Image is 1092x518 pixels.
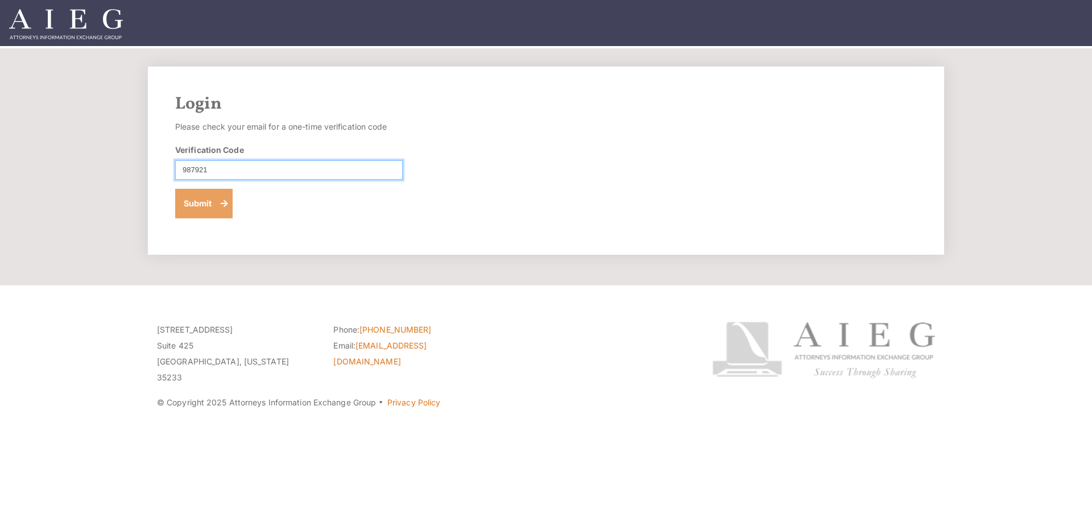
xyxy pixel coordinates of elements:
[712,322,935,378] img: Attorneys Information Exchange Group logo
[175,94,917,114] h2: Login
[9,9,123,39] img: Attorneys Information Exchange Group
[333,341,427,366] a: [EMAIL_ADDRESS][DOMAIN_NAME]
[387,397,440,407] a: Privacy Policy
[175,119,403,135] p: Please check your email for a one-time verification code
[157,322,316,386] p: [STREET_ADDRESS] Suite 425 [GEOGRAPHIC_DATA], [US_STATE] 35233
[333,338,493,370] li: Email:
[157,395,669,411] p: © Copyright 2025 Attorneys Information Exchange Group
[333,322,493,338] li: Phone:
[378,402,383,408] span: ·
[175,144,244,156] label: Verification Code
[175,189,233,218] button: Submit
[359,325,431,334] a: [PHONE_NUMBER]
